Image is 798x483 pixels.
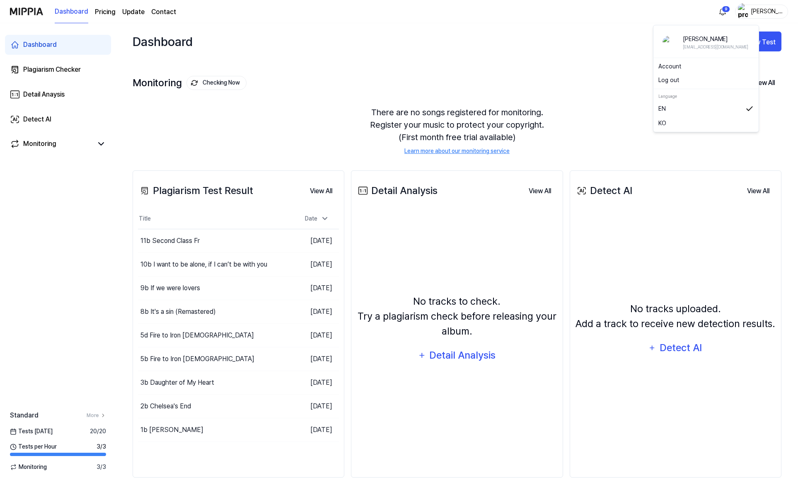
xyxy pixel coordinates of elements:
img: 체크 [745,104,754,113]
button: View All [522,183,558,199]
div: No tracks uploaded. Add a track to receive new detection results. [576,301,775,331]
a: Dashboard [55,0,88,23]
button: Detail Analysis [413,345,501,365]
button: View All [740,183,776,199]
a: Detect AI [5,109,111,129]
div: 2b Chelsea's End [140,401,191,411]
td: [DATE] [289,394,339,418]
div: 8b It's a sin (Remastered) [140,307,216,317]
button: Detect AI [643,338,708,358]
button: Log out [658,76,754,85]
div: Plagiarism Checker [23,65,81,75]
td: [DATE] [289,323,339,347]
button: View All [303,183,339,199]
button: Pricing [95,7,116,17]
a: Dashboard [5,35,111,55]
img: 알림 [718,7,728,17]
div: 11b Second Class Fr [140,236,200,246]
img: profile [738,3,748,20]
button: View All [746,74,781,92]
a: Detail Anaysis [5,85,111,104]
img: profile [663,36,676,49]
td: [DATE] [289,252,339,276]
div: Date [302,212,332,226]
div: 10b I want to be alone, if I can’t be with you [140,260,267,269]
a: Account [658,62,754,71]
td: [DATE] [289,300,339,323]
td: [DATE] [289,229,339,252]
a: EN [658,104,754,113]
a: KO [658,119,754,128]
div: There are no songs registered for monitoring. Register your music to protect your copyright. (Fir... [133,96,781,165]
a: Contact [151,7,176,17]
span: Standard [10,410,39,420]
span: Monitoring [10,463,47,471]
div: Detail Analysis [356,183,438,198]
div: 5b Fire to Iron [DEMOGRAPHIC_DATA] [140,354,254,364]
img: monitoring Icon [191,80,198,86]
div: Detect AI [23,114,51,124]
div: Detect AI [575,183,632,198]
a: More [87,412,106,419]
button: Checking Now [186,76,247,90]
div: 1b [PERSON_NAME] [140,425,203,435]
div: 3b Daughter of My Heart [140,378,214,388]
a: Learn more about our monitoring service [404,147,510,155]
a: Update [122,7,145,17]
div: [EMAIL_ADDRESS][DOMAIN_NAME] [683,44,748,50]
span: Tests per Hour [10,442,57,451]
td: [DATE] [289,276,339,300]
span: 20 / 20 [90,427,106,436]
div: [PERSON_NAME] [750,7,783,16]
div: Dashboard [23,40,57,50]
a: Plagiarism Checker [5,60,111,80]
a: View All [522,182,558,199]
span: Tests [DATE] [10,427,53,436]
span: 3 / 3 [97,442,106,451]
td: [DATE] [289,347,339,371]
button: 알림9 [716,5,729,18]
span: 3 / 3 [97,463,106,471]
div: No tracks to check. Try a plagiarism check before releasing your album. [356,294,557,339]
a: View All [303,182,339,199]
div: Monitoring [133,76,247,90]
button: profile[PERSON_NAME] [735,5,788,19]
div: 9 [722,6,730,12]
td: [DATE] [289,418,339,442]
div: [PERSON_NAME] [683,34,748,44]
div: Detail Anaysis [23,90,65,100]
div: profile[PERSON_NAME] [653,25,759,132]
td: [DATE] [289,371,339,394]
th: Title [138,209,289,229]
div: 9b If we were lovers [140,283,200,293]
div: 5d Fire to Iron [DEMOGRAPHIC_DATA] [140,330,254,340]
div: Detect AI [659,340,703,356]
div: Dashboard [133,32,193,51]
div: Monitoring [23,139,56,149]
a: View All [740,182,776,199]
div: Plagiarism Test Result [138,183,253,198]
a: Monitoring [10,139,93,149]
div: Detail Analysis [429,347,496,363]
